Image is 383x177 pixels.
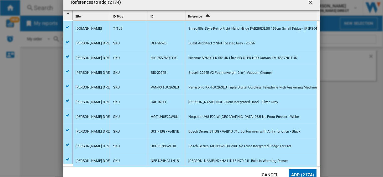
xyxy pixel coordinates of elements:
div: CAP-INCH [151,95,166,109]
div: [PERSON_NAME] DIRECT [76,154,114,168]
span: ID [150,15,154,18]
div: [PERSON_NAME] INCH 60cm Integrated Hood - Silver Grey [188,95,278,109]
div: [PERSON_NAME] N24HA11N1B N70 21L Built-In Warming Drawer [188,154,288,168]
div: Bosch Series 4 KIN96VFD0 290L No Frost Integrated Fridge Freezer [188,139,291,154]
div: PAN-KXTGC263EB [151,80,179,95]
div: SKU [113,80,120,95]
div: Sort None [74,11,110,20]
div: SKU [113,139,120,154]
div: ID Sort None [149,11,185,20]
div: [PERSON_NAME] DIRECT [76,124,114,139]
div: SKU [113,154,120,168]
div: HIS-55S7NQTUK [151,51,176,65]
div: [PERSON_NAME] DIRECT [76,80,114,95]
div: DLT-26526 [151,36,166,51]
div: SKU [113,95,120,109]
div: [PERSON_NAME] DIRECT [76,51,114,65]
div: BIS-2024E [151,66,166,80]
div: [PERSON_NAME] DIRECT [76,66,114,80]
div: Smeg 50s Style Retro Right Hand Hinge FAB28RDLB5 153cm Small Fridge - [PERSON_NAME] - D Rated [188,22,345,36]
div: SKU [113,124,120,139]
div: ID Type Sort None [112,11,148,20]
div: [PERSON_NAME] DIRECT [76,95,114,109]
div: Panasonic KX-TGC263EB Triple Digital Cordless Telephone with Answering Machine [188,80,317,95]
div: TITLE [113,22,122,36]
span: Sort Ascending [202,15,212,18]
span: Reference [188,15,202,18]
div: BCH-HBG7764B1B [151,124,179,139]
div: Site Sort None [74,11,110,20]
div: Sort None [149,11,185,20]
div: NEF-N24HA11N1B [151,154,179,168]
div: [PERSON_NAME] DIRECT [76,139,114,154]
div: BCH-KIN96VFD0 [151,139,176,154]
div: SKU [113,36,120,51]
div: Dualit Architect 2 Slot Toaster, Grey - 26526 [188,36,255,51]
div: Hisense S7NQTUK 55" 4K Ultra HD QLED HDR Canvas TV- 55S7NQTUK [188,51,297,65]
span: Site [75,15,81,18]
div: Bosch Series 8 HBG7764B1B 71L Built-in oven with Airfry function - Black [188,124,301,139]
div: Hotpoint UH8 F2C W [GEOGRAPHIC_DATA] 263l No Frost Freezer - White [188,110,299,124]
div: [PERSON_NAME] DIRECT [76,110,114,124]
div: SKU [113,66,120,80]
div: Sort None [112,11,148,20]
span: ID Type [113,15,123,18]
div: HOT-UH8F2CWUK [151,110,178,124]
div: [PERSON_NAME] DIRECT [76,36,114,51]
div: Sort Ascending [187,11,317,20]
div: Bissell 2024E V2 Featherweight 2-in-1 Vacuum Cleaner [188,66,272,80]
div: SKU [113,110,120,124]
div: Reference Sort Ascending [187,11,317,20]
div: [DOMAIN_NAME] [76,22,102,36]
div: SKU [113,51,120,65]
